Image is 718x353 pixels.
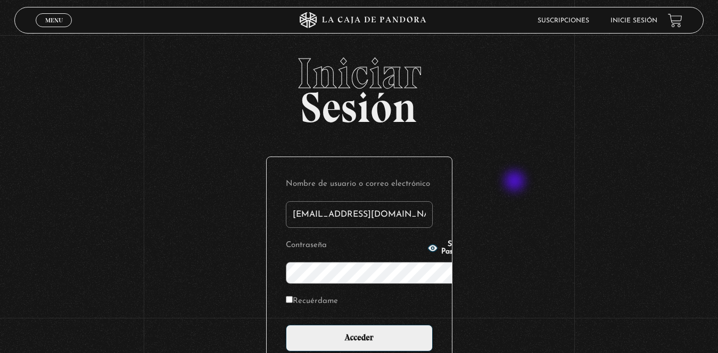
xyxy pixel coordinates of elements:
span: Iniciar [14,52,704,95]
label: Recuérdame [286,293,338,310]
span: Show Password [441,241,472,256]
a: Inicie sesión [610,18,657,24]
input: Acceder [286,325,433,351]
span: Cerrar [42,26,67,34]
label: Nombre de usuario o correo electrónico [286,176,433,193]
span: Menu [45,17,63,23]
a: View your shopping cart [668,13,682,28]
a: Suscripciones [538,18,589,24]
label: Contraseña [286,237,424,254]
input: Recuérdame [286,296,293,303]
button: Show Password [427,241,472,256]
h2: Sesión [14,52,704,120]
